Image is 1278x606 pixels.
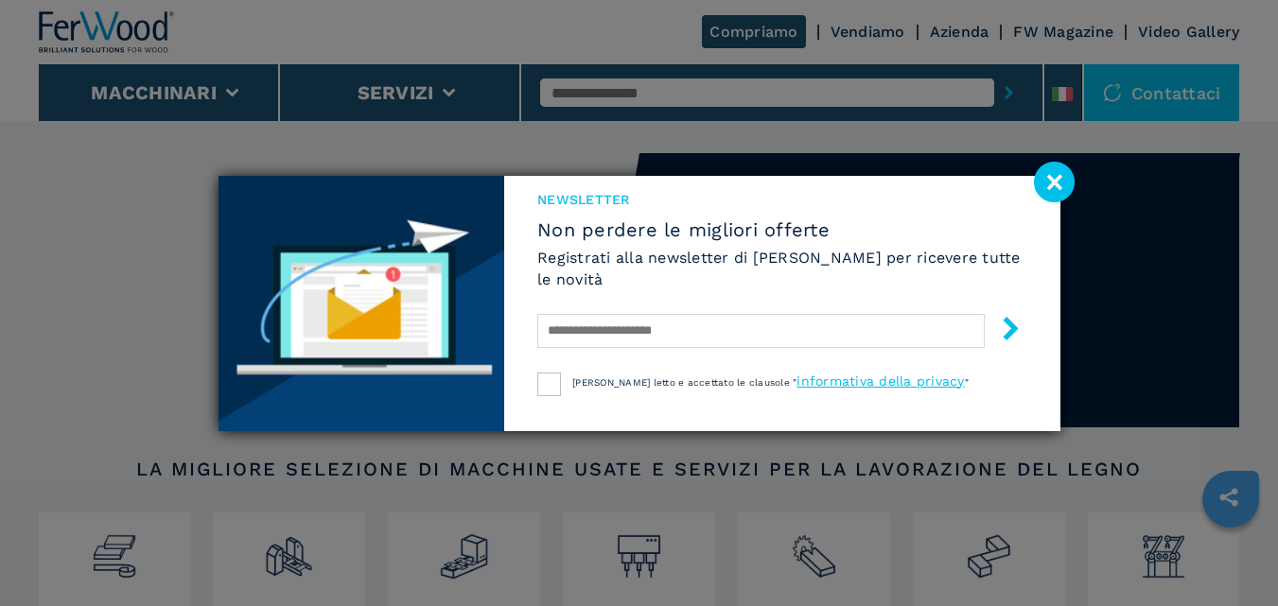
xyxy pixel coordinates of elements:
img: Newsletter image [219,176,505,431]
button: submit-button [980,309,1023,354]
span: Non perdere le migliori offerte [537,218,1026,241]
span: [PERSON_NAME] letto e accettato le clausole " [572,377,797,388]
span: " [965,377,969,388]
h6: Registrati alla newsletter di [PERSON_NAME] per ricevere tutte le novità [537,247,1026,290]
span: NEWSLETTER [537,190,1026,209]
a: informativa della privacy [797,373,964,389]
